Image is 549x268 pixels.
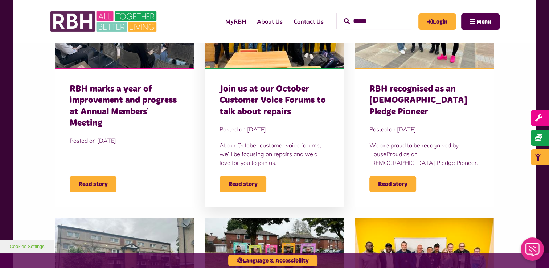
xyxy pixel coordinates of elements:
[369,176,416,192] span: Read story
[70,176,116,192] span: Read story
[476,19,491,25] span: Menu
[70,136,180,145] span: Posted on [DATE]
[228,255,317,266] button: Language & Accessibility
[369,84,479,118] h3: RBH recognised as an [DEMOGRAPHIC_DATA] Pledge Pioneer
[369,125,479,134] span: Posted on [DATE]
[461,13,500,30] button: Navigation
[220,141,329,167] p: At our October customer voice forums, we’ll be focusing on repairs and we'd love for you to join us.
[220,125,329,134] span: Posted on [DATE]
[288,12,329,31] a: Contact Us
[418,13,456,30] a: MyRBH
[220,12,251,31] a: MyRBH
[369,141,479,167] p: We are proud to be recognised by HouseProud as an [DEMOGRAPHIC_DATA] Pledge Pioneer.
[220,176,266,192] span: Read story
[516,235,549,268] iframe: Netcall Web Assistant for live chat
[50,7,159,36] img: RBH
[70,84,180,129] h3: RBH marks a year of improvement and progress at Annual Members’ Meeting
[251,12,288,31] a: About Us
[220,84,329,118] h3: Join us at our October Customer Voice Forums to talk about repairs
